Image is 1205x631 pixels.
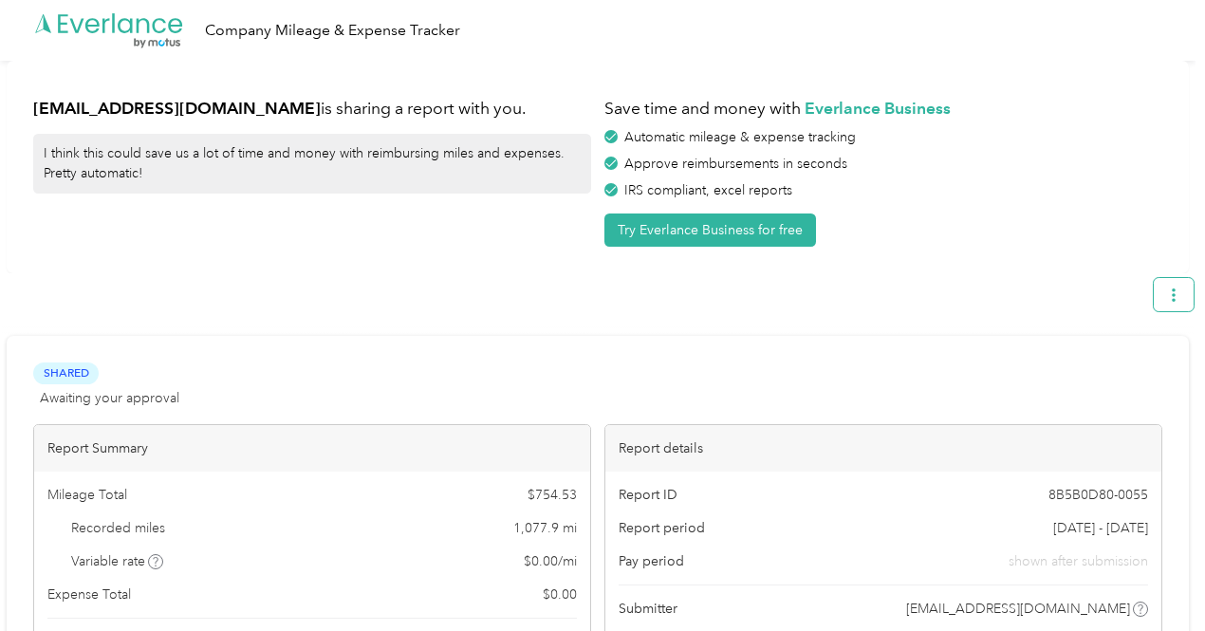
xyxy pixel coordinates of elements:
[71,518,165,538] span: Recorded miles
[604,213,816,247] button: Try Everlance Business for free
[624,129,856,145] span: Automatic mileage & expense tracking
[33,98,321,118] strong: [EMAIL_ADDRESS][DOMAIN_NAME]
[33,134,591,194] div: I think this could save us a lot of time and money with reimbursing miles and expenses. Pretty au...
[34,425,590,472] div: Report Summary
[33,362,99,384] span: Shared
[604,97,1162,121] h1: Save time and money with
[524,551,577,571] span: $ 0.00 / mi
[624,182,792,198] span: IRS compliant, excel reports
[1053,518,1148,538] span: [DATE] - [DATE]
[619,518,705,538] span: Report period
[906,599,1130,619] span: [EMAIL_ADDRESS][DOMAIN_NAME]
[47,485,127,505] span: Mileage Total
[205,19,460,43] div: Company Mileage & Expense Tracker
[543,585,577,604] span: $ 0.00
[805,98,951,118] strong: Everlance Business
[528,485,577,505] span: $ 754.53
[624,156,847,172] span: Approve reimbursements in seconds
[1048,485,1148,505] span: 8B5B0D80-0055
[513,518,577,538] span: 1,077.9 mi
[619,551,684,571] span: Pay period
[619,485,677,505] span: Report ID
[619,599,677,619] span: Submitter
[605,425,1161,472] div: Report details
[71,551,164,571] span: Variable rate
[47,585,131,604] span: Expense Total
[1009,551,1148,571] span: shown after submission
[40,388,179,408] span: Awaiting your approval
[33,97,591,121] h1: is sharing a report with you.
